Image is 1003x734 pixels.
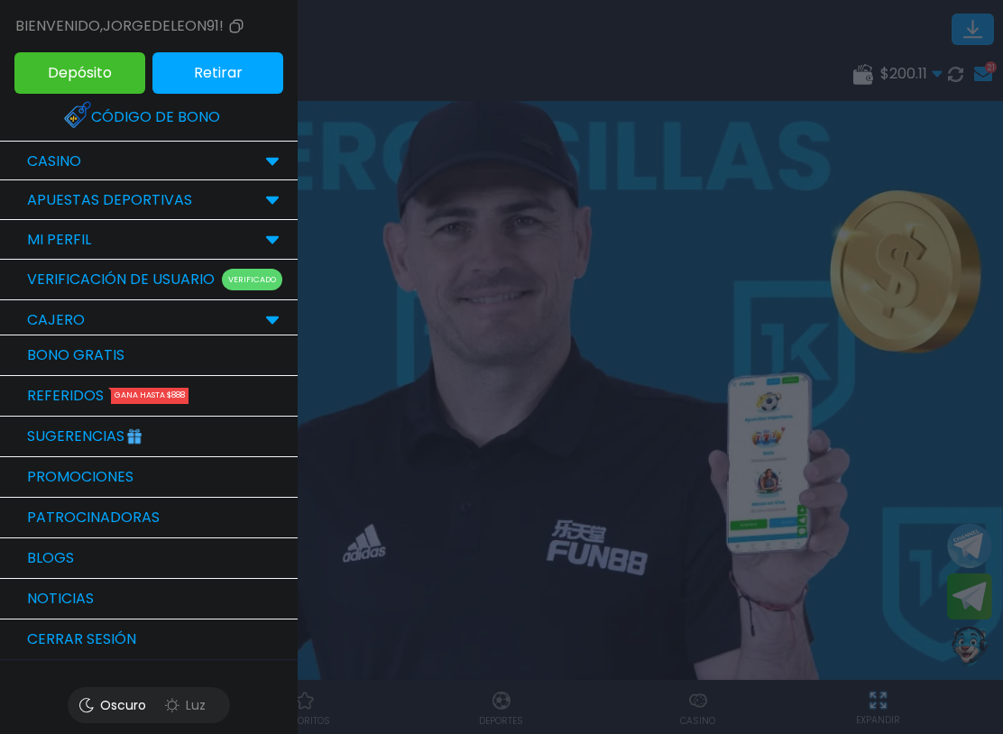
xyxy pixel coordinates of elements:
[63,100,92,129] img: Redeem
[27,309,85,331] p: CAJERO
[27,229,91,251] p: MI PERFIL
[27,189,192,211] p: Apuestas Deportivas
[15,15,247,37] div: Bienvenido , jorgedeleon91!
[14,52,145,94] button: Depósito
[222,269,282,290] p: Verificado
[152,52,283,94] button: Retirar
[64,97,234,137] a: Código de bono
[68,687,230,723] button: OscuroLuz
[27,151,81,172] p: CASINO
[144,692,225,719] div: Luz
[72,692,153,719] div: Oscuro
[124,422,144,442] img: Gift
[111,388,189,404] div: Gana hasta $888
